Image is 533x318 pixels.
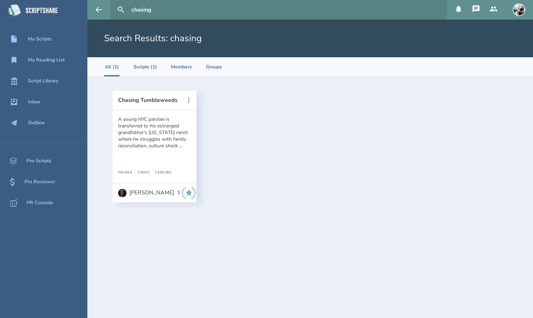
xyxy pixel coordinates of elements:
[24,179,55,185] div: Pro Reviewer
[129,190,174,196] div: [PERSON_NAME]
[118,97,181,103] button: Chasing Tumbleweeds
[206,57,222,76] li: Groups
[28,57,65,63] div: My Reading List
[28,99,41,105] div: Inbox
[118,171,132,175] div: Drama
[118,189,127,197] img: user_1641492977-crop.jpg
[513,3,525,16] img: user_1673573717-crop.jpg
[177,187,196,199] div: 1 Industry Recommends
[27,200,53,206] div: PR Console
[104,57,120,76] li: All (1)
[132,171,150,175] div: Crime
[177,190,180,195] div: 1
[28,36,52,42] div: My Scripts
[104,32,202,45] h1: Search Results : chasing
[150,171,172,175] div: Feature
[171,57,192,76] li: Members
[27,158,51,164] div: Pro Scripts
[28,78,58,84] div: Script Library
[118,116,191,149] div: A young NYC parolee is transferred to his estranged grandfather's [US_STATE] ranch where he strug...
[134,57,157,76] li: Scripts (1)
[118,185,174,201] a: [PERSON_NAME]
[28,120,45,126] div: Outbox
